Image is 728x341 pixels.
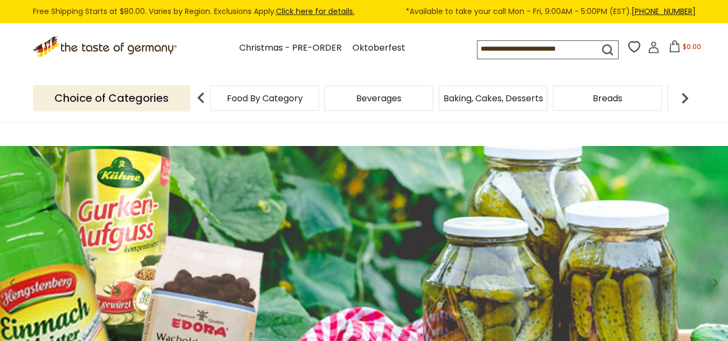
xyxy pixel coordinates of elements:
img: previous arrow [190,87,212,109]
a: Beverages [356,94,401,102]
a: [PHONE_NUMBER] [632,6,696,17]
span: *Available to take your call Mon - Fri, 9:00AM - 5:00PM (EST). [406,5,696,18]
a: Breads [593,94,622,102]
a: Christmas - PRE-ORDER [239,41,342,55]
div: Free Shipping Starts at $80.00. Varies by Region. Exclusions Apply. [33,5,696,18]
p: Choice of Categories [33,85,190,112]
a: Food By Category [227,94,303,102]
a: Oktoberfest [352,41,405,55]
img: next arrow [674,87,696,109]
a: Click here for details. [276,6,355,17]
button: $0.00 [662,40,708,57]
span: $0.00 [683,42,701,51]
a: Baking, Cakes, Desserts [443,94,543,102]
